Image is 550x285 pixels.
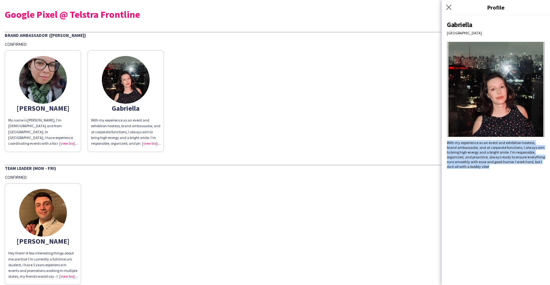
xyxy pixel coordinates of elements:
[91,117,160,146] div: With my experience as an event and exhibition hostess, brand ambassador, and at corporate functio...
[447,31,545,35] div: [GEOGRAPHIC_DATA]
[8,238,78,244] div: [PERSON_NAME]
[5,41,545,47] div: Confirmed
[8,105,78,111] div: [PERSON_NAME]
[8,250,78,279] div: Hey there ! A few interesting things about me are that I’m currently a full time uni student, I h...
[5,32,545,38] div: Brand Ambassador ([PERSON_NAME])
[8,117,78,146] div: My name is [PERSON_NAME], I’m [DEMOGRAPHIC_DATA] and from [GEOGRAPHIC_DATA]. In [GEOGRAPHIC_DATA]...
[5,174,545,180] div: Confirmed
[91,105,160,111] div: Gabriella
[5,10,545,19] div: Google Pixel @ Telstra Frontline
[442,3,550,11] h3: Profile
[447,140,545,169] div: With my experience as an event and exhibition hostess, brand ambassador, and at corporate functio...
[447,42,545,137] img: Crew avatar or photo
[102,56,150,104] img: thumb-66e97d1ae5778.jpeg
[19,189,67,237] img: thumb-67832239ece14.jpeg
[19,56,67,104] img: thumb-64d0b7f1c538c.jpg
[447,20,545,29] div: Gabriella
[5,165,545,171] div: Team Leader (Mon - Fri)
